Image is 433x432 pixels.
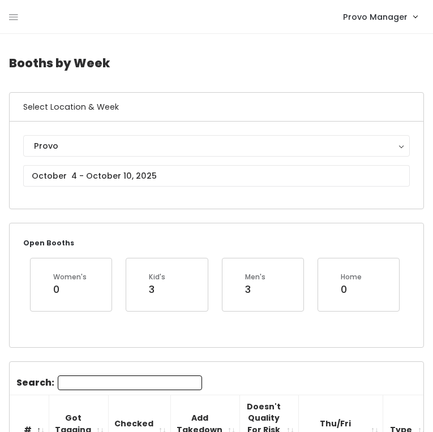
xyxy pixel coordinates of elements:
input: Search: [58,375,202,390]
div: 0 [53,282,87,297]
div: Kid's [149,272,165,282]
div: Men's [245,272,265,282]
a: Provo Manager [332,5,428,29]
input: October 4 - October 10, 2025 [23,165,410,187]
div: 3 [149,282,165,297]
button: Provo [23,135,410,157]
div: 0 [341,282,362,297]
small: Open Booths [23,238,74,248]
h4: Booths by Week [9,47,424,79]
div: Women's [53,272,87,282]
div: 3 [245,282,265,297]
div: Home [341,272,362,282]
span: Provo Manager [343,11,408,23]
div: Provo [34,140,399,152]
h6: Select Location & Week [10,93,423,122]
label: Search: [16,375,202,390]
